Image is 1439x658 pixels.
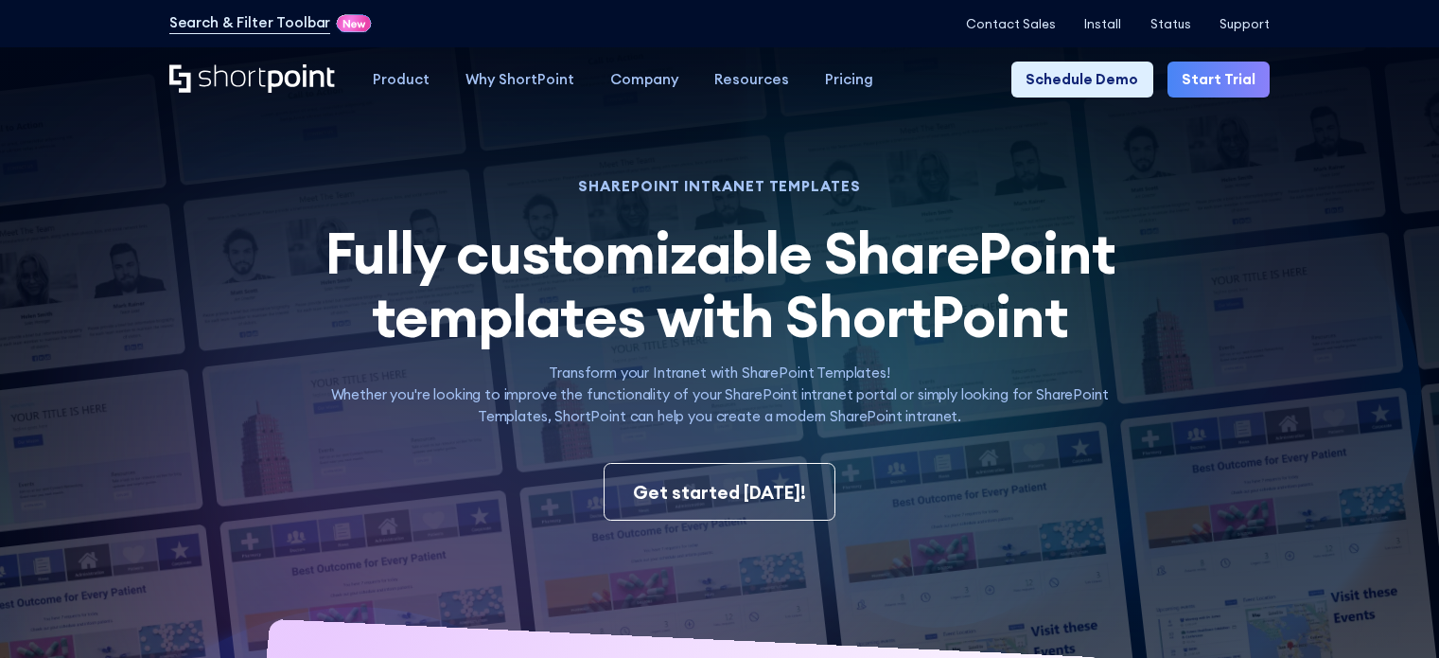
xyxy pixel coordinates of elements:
a: Contact Sales [966,17,1056,31]
a: Search & Filter Toolbar [169,12,331,34]
div: Why ShortPoint [465,69,574,91]
a: Resources [696,62,807,98]
div: Product [373,69,430,91]
div: Company [610,69,678,91]
a: Schedule Demo [1011,62,1152,98]
a: Why ShortPoint [447,62,592,98]
a: Status [1150,17,1191,31]
a: Home [169,64,337,96]
iframe: Chat Widget [1344,567,1439,658]
div: Resources [714,69,789,91]
a: Support [1220,17,1270,31]
a: Product [355,62,447,98]
div: Get started [DATE]! [633,479,806,507]
a: Start Trial [1167,62,1270,98]
div: Pricing [825,69,873,91]
a: Pricing [807,62,891,98]
p: Transform your Intranet with SharePoint Templates! Whether you're looking to improve the function... [299,363,1141,427]
a: Company [592,62,696,98]
span: Fully customizable SharePoint templates with ShortPoint [325,216,1115,352]
h1: SHAREPOINT INTRANET TEMPLATES [299,180,1141,193]
a: Install [1084,17,1121,31]
a: Get started [DATE]! [604,463,836,521]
